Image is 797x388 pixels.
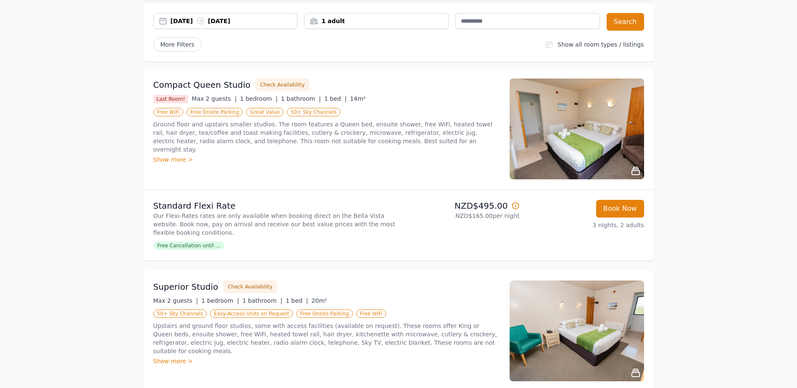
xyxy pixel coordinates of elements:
span: 1 bed | [324,95,347,102]
p: Standard Flexi Rate [153,200,395,212]
button: Check Availability [223,281,277,293]
span: Easy-Access Units on Request [210,309,293,318]
span: Free Onsite Parking [187,108,243,116]
span: 1 bathroom | [242,297,282,304]
span: Free WiFi [153,108,184,116]
p: Our Flexi-Rates rates are only available when booking direct on the Bella Vista website. Book now... [153,212,395,237]
span: 20m² [311,297,327,304]
p: Upstairs and ground floor studios, some with access facilities (available on request). These room... [153,322,500,355]
div: 1 adult [305,17,448,25]
span: Max 2 guests | [153,297,198,304]
span: 14m² [350,95,366,102]
span: Free Onsite Parking [296,309,352,318]
span: 50+ Sky Channels [287,108,341,116]
div: [DATE] [DATE] [171,17,297,25]
span: 50+ Sky Channels [153,309,207,318]
span: 1 bathroom | [281,95,321,102]
button: Search [607,13,644,31]
span: Great Value [246,108,283,116]
button: Check Availability [255,79,309,91]
p: Ground floor and upstairs smaller studios. The room features a Queen bed, ensuite shower, free Wi... [153,120,500,154]
span: 1 bedroom | [240,95,278,102]
span: Last Room! [153,95,189,103]
h3: Compact Queen Studio [153,79,251,91]
button: Book Now [596,200,644,218]
div: Show more > [153,357,500,365]
span: More Filters [153,37,202,52]
span: 1 bedroom | [201,297,239,304]
h3: Superior Studio [153,281,218,293]
p: NZD$495.00 [402,200,520,212]
div: Show more > [153,155,500,164]
p: NZD$165.00 per night [402,212,520,220]
span: Free WiFi [356,309,387,318]
span: Max 2 guests | [192,95,237,102]
span: 1 bed | [286,297,308,304]
p: 3 nights, 2 adults [526,221,644,229]
span: Free Cancellation until ... [153,241,224,250]
label: Show all room types / listings [558,41,644,48]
